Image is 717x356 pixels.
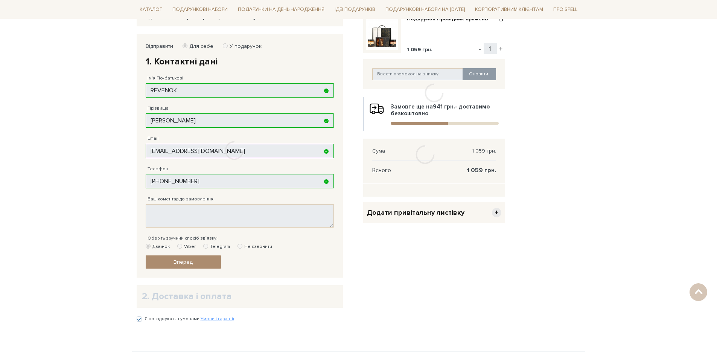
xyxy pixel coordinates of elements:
[142,290,338,302] h2: 2. Доставка і оплата
[550,4,580,15] a: Про Spell
[472,3,546,16] a: Корпоративним клієнтам
[169,4,231,15] a: Подарункові набори
[332,4,378,15] a: Ідеї подарунків
[367,208,464,217] span: Додати привітальну листівку
[201,316,234,322] a: Умови і гарантії
[145,316,234,322] label: Я погоджуюсь з умовами:
[235,4,327,15] a: Подарунки на День народження
[137,4,165,15] a: Каталог
[492,208,501,217] span: +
